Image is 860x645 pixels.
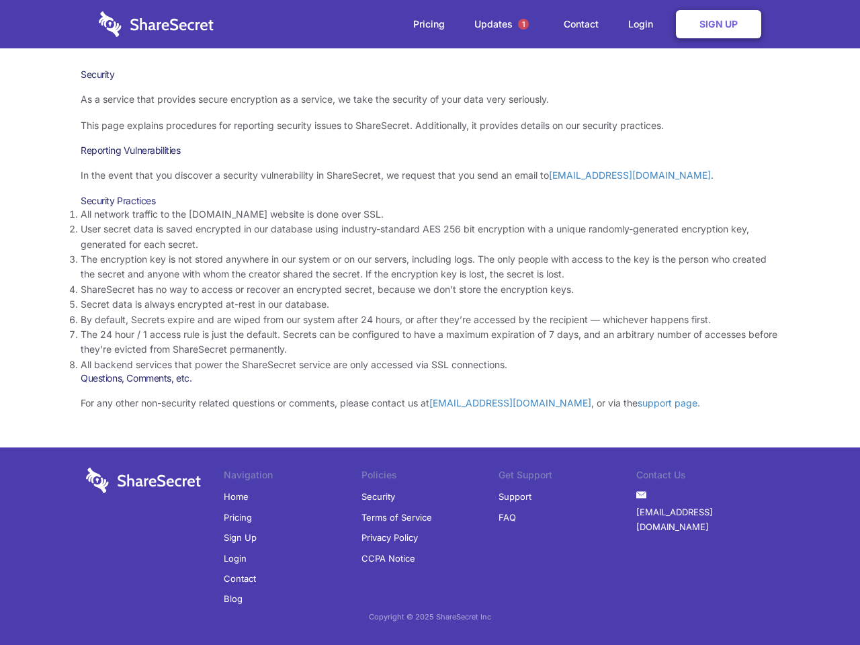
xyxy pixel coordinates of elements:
[224,589,243,609] a: Blog
[81,168,779,183] p: In the event that you discover a security vulnerability in ShareSecret, we request that you send ...
[361,507,432,527] a: Terms of Service
[224,568,256,589] a: Contact
[499,468,636,486] li: Get Support
[400,3,458,45] a: Pricing
[224,486,249,507] a: Home
[518,19,529,30] span: 1
[81,195,779,207] h3: Security Practices
[361,468,499,486] li: Policies
[99,11,214,37] img: logo-wordmark-white-trans-d4663122ce5f474addd5e946df7df03e33cb6a1c49d2221995e7729f52c070b2.svg
[81,312,779,327] li: By default, Secrets expire and are wiped from our system after 24 hours, or after they’re accesse...
[499,507,516,527] a: FAQ
[429,397,591,408] a: [EMAIL_ADDRESS][DOMAIN_NAME]
[636,502,774,537] a: [EMAIL_ADDRESS][DOMAIN_NAME]
[638,397,697,408] a: support page
[549,169,711,181] a: [EMAIL_ADDRESS][DOMAIN_NAME]
[361,527,418,548] a: Privacy Policy
[81,297,779,312] li: Secret data is always encrypted at-rest in our database.
[81,282,779,297] li: ShareSecret has no way to access or recover an encrypted secret, because we don’t store the encry...
[81,207,779,222] li: All network traffic to the [DOMAIN_NAME] website is done over SSL.
[550,3,612,45] a: Contact
[224,468,361,486] li: Navigation
[81,222,779,252] li: User secret data is saved encrypted in our database using industry-standard AES 256 bit encryptio...
[86,468,201,493] img: logo-wordmark-white-trans-d4663122ce5f474addd5e946df7df03e33cb6a1c49d2221995e7729f52c070b2.svg
[615,3,673,45] a: Login
[81,252,779,282] li: The encryption key is not stored anywhere in our system or on our servers, including logs. The on...
[499,486,531,507] a: Support
[224,507,252,527] a: Pricing
[81,92,779,107] p: As a service that provides secure encryption as a service, we take the security of your data very...
[81,118,779,133] p: This page explains procedures for reporting security issues to ShareSecret. Additionally, it prov...
[81,327,779,357] li: The 24 hour / 1 access rule is just the default. Secrets can be configured to have a maximum expi...
[81,69,779,81] h1: Security
[224,527,257,548] a: Sign Up
[81,144,779,157] h3: Reporting Vulnerabilities
[81,396,779,411] p: For any other non-security related questions or comments, please contact us at , or via the .
[224,548,247,568] a: Login
[676,10,761,38] a: Sign Up
[361,486,395,507] a: Security
[361,548,415,568] a: CCPA Notice
[81,372,779,384] h3: Questions, Comments, etc.
[81,357,779,372] li: All backend services that power the ShareSecret service are only accessed via SSL connections.
[636,468,774,486] li: Contact Us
